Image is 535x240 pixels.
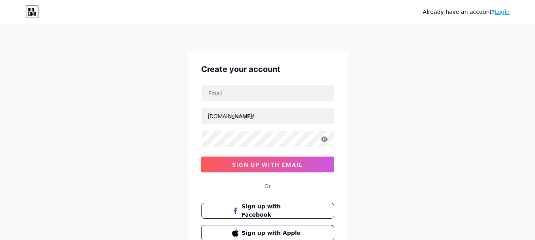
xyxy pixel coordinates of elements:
[242,229,303,237] span: Sign up with Apple
[265,182,271,190] div: Or
[201,203,334,219] button: Sign up with Facebook
[201,157,334,172] button: sign up with email
[232,161,303,168] span: sign up with email
[495,9,510,15] a: Login
[201,63,334,75] div: Create your account
[242,202,303,219] span: Sign up with Facebook
[208,112,254,120] div: [DOMAIN_NAME]/
[423,8,510,16] div: Already have an account?
[202,85,334,101] input: Email
[202,108,334,124] input: username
